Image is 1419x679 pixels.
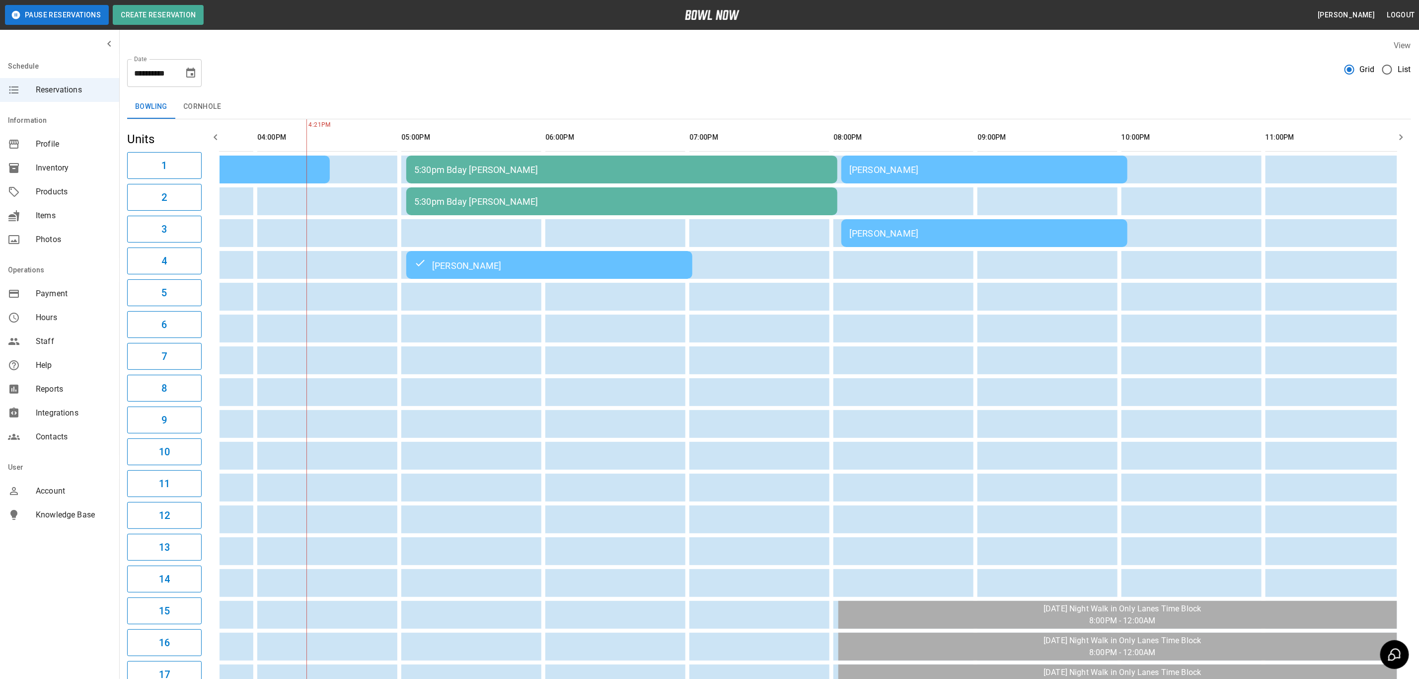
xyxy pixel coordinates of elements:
button: Choose date, selected date is Aug 30, 2025 [181,63,201,83]
span: Items [36,210,111,222]
span: 4:21PM [306,120,309,130]
span: Grid [1360,64,1375,76]
span: Photos [36,234,111,246]
span: Help [36,359,111,371]
button: 13 [127,534,202,561]
h6: 1 [161,158,167,173]
button: 16 [127,629,202,656]
span: List [1398,64,1411,76]
h6: 16 [159,635,170,651]
span: Reservations [36,84,111,96]
span: Hours [36,312,111,324]
h6: 2 [161,189,167,205]
button: 8 [127,375,202,402]
h6: 14 [159,571,170,587]
button: 10 [127,438,202,465]
h6: 15 [159,603,170,619]
button: 2 [127,184,202,211]
button: 12 [127,502,202,529]
h6: 9 [161,412,167,428]
div: [PERSON_NAME] [849,165,1120,175]
span: Reports [36,383,111,395]
button: 15 [127,597,202,624]
div: [PERSON_NAME] [414,259,684,271]
h6: 8 [161,380,167,396]
span: Contacts [36,431,111,443]
button: 7 [127,343,202,370]
span: Staff [36,336,111,347]
h6: 13 [159,539,170,555]
label: View [1394,41,1411,50]
h5: Units [127,131,202,147]
button: 9 [127,407,202,433]
button: Bowling [127,95,175,119]
button: 3 [127,216,202,243]
img: logo [685,10,740,20]
h6: 5 [161,285,167,301]
button: [PERSON_NAME] [1314,6,1379,24]
span: Inventory [36,162,111,174]
button: Logout [1383,6,1419,24]
span: Products [36,186,111,198]
button: 11 [127,470,202,497]
h6: 3 [161,221,167,237]
button: Cornhole [175,95,229,119]
h6: 10 [159,444,170,460]
span: Profile [36,138,111,150]
button: 1 [127,152,202,179]
div: 5:30pm Bday [PERSON_NAME] [414,196,829,207]
span: Payment [36,288,111,300]
h6: 6 [161,317,167,333]
button: Pause Reservations [5,5,109,25]
div: [PERSON_NAME] [849,228,1120,239]
button: 4 [127,248,202,274]
div: inventory tabs [127,95,1411,119]
h6: 4 [161,253,167,269]
button: 14 [127,566,202,593]
div: 5:30pm Bday [PERSON_NAME] [414,165,829,175]
h6: 7 [161,348,167,364]
h6: 11 [159,476,170,492]
button: 5 [127,279,202,306]
button: Create Reservation [113,5,204,25]
span: Knowledge Base [36,509,111,521]
span: Integrations [36,407,111,419]
span: Account [36,485,111,497]
button: 6 [127,311,202,338]
h6: 12 [159,508,170,523]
